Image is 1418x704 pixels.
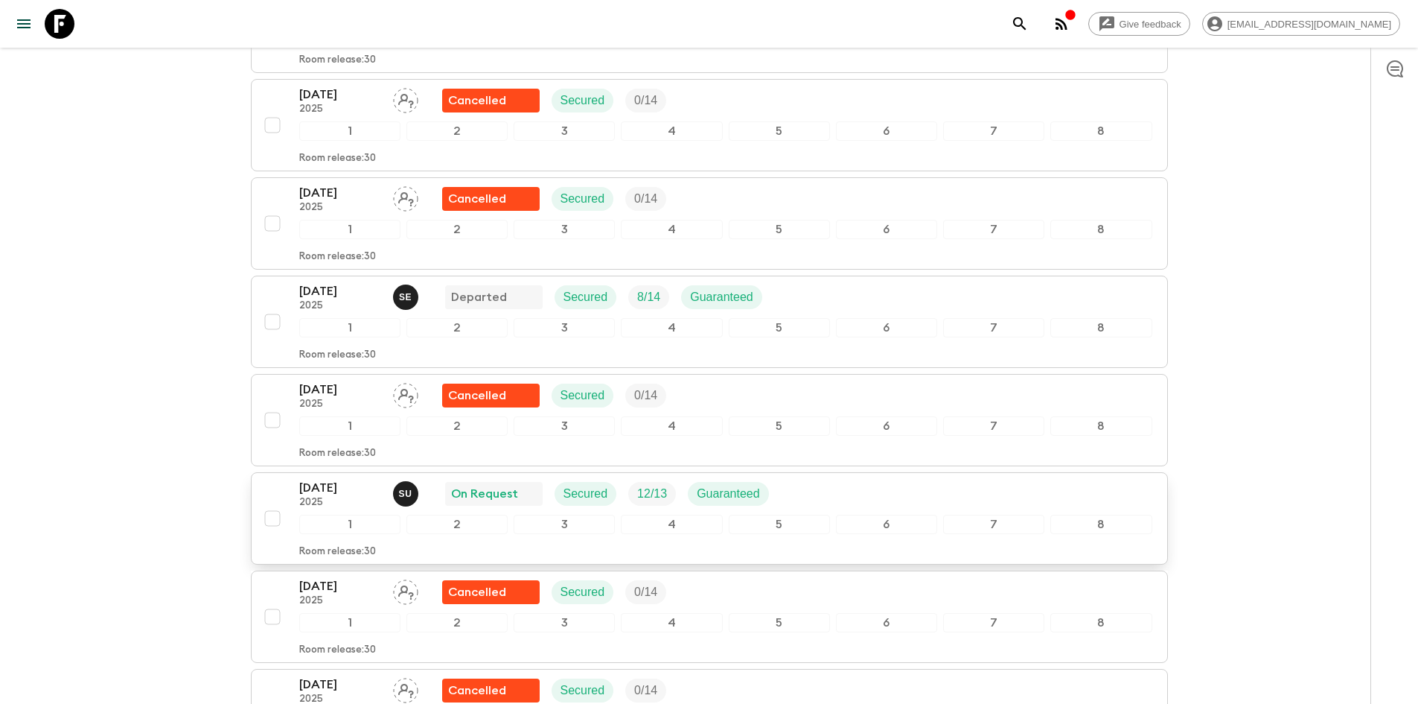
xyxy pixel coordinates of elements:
[9,9,39,39] button: menu
[448,583,506,601] p: Cancelled
[1050,121,1152,141] div: 8
[514,121,615,141] div: 3
[299,282,381,300] p: [DATE]
[836,613,937,632] div: 6
[393,584,418,596] span: Assign pack leader
[943,318,1044,337] div: 7
[729,220,830,239] div: 5
[514,220,615,239] div: 3
[690,288,753,306] p: Guaranteed
[729,121,830,141] div: 5
[448,92,506,110] p: Cancelled
[451,485,518,503] p: On Request
[621,318,722,337] div: 4
[1050,515,1152,534] div: 8
[451,288,507,306] p: Departed
[299,595,381,607] p: 2025
[836,220,937,239] div: 6
[552,89,614,112] div: Secured
[406,318,508,337] div: 2
[621,416,722,436] div: 4
[634,92,657,110] p: 0 / 14
[251,571,1168,663] button: [DATE]2025Assign pack leaderFlash Pack cancellationSecuredTrip Fill12345678Room release:30
[406,121,508,141] div: 2
[625,679,666,703] div: Trip Fill
[561,387,605,405] p: Secured
[448,190,506,208] p: Cancelled
[393,387,418,399] span: Assign pack leader
[251,177,1168,270] button: [DATE]2025Assign pack leaderFlash Pack cancellationSecuredTrip Fill12345678Room release:30
[628,285,669,309] div: Trip Fill
[442,187,540,211] div: Flash Pack cancellation
[729,318,830,337] div: 5
[299,381,381,399] p: [DATE]
[625,187,666,211] div: Trip Fill
[1219,19,1399,30] span: [EMAIL_ADDRESS][DOMAIN_NAME]
[251,374,1168,466] button: [DATE]2025Assign pack leaderFlash Pack cancellationSecuredTrip Fill12345678Room release:30
[299,577,381,595] p: [DATE]
[393,682,418,694] span: Assign pack leader
[943,416,1044,436] div: 7
[561,190,605,208] p: Secured
[299,220,400,239] div: 1
[299,479,381,497] p: [DATE]
[299,515,400,534] div: 1
[299,54,376,66] p: Room release: 30
[836,416,937,436] div: 6
[943,220,1044,239] div: 7
[1202,12,1400,36] div: [EMAIL_ADDRESS][DOMAIN_NAME]
[621,613,722,632] div: 4
[637,288,660,306] p: 8 / 14
[299,104,381,115] p: 2025
[406,416,508,436] div: 2
[393,92,418,104] span: Assign pack leader
[552,580,614,604] div: Secured
[406,220,508,239] div: 2
[299,251,376,263] p: Room release: 30
[836,121,937,141] div: 6
[299,644,376,656] p: Room release: 30
[621,220,722,239] div: 4
[729,416,830,436] div: 5
[943,121,1044,141] div: 7
[555,285,617,309] div: Secured
[563,485,608,503] p: Secured
[448,682,506,700] p: Cancelled
[625,89,666,112] div: Trip Fill
[943,515,1044,534] div: 7
[625,384,666,408] div: Trip Fill
[552,679,614,703] div: Secured
[299,448,376,460] p: Room release: 30
[628,482,676,506] div: Trip Fill
[1050,416,1152,436] div: 8
[514,318,615,337] div: 3
[442,580,540,604] div: Flash Pack cancellation
[393,486,421,498] span: Sefa Uz
[555,482,617,506] div: Secured
[406,613,508,632] div: 2
[393,481,421,507] button: SU
[729,515,830,534] div: 5
[1050,613,1152,632] div: 8
[561,682,605,700] p: Secured
[442,89,540,112] div: Flash Pack cancellation
[299,416,400,436] div: 1
[634,682,657,700] p: 0 / 14
[299,300,381,312] p: 2025
[561,92,605,110] p: Secured
[621,515,722,534] div: 4
[406,515,508,534] div: 2
[621,121,722,141] div: 4
[514,515,615,534] div: 3
[299,349,376,361] p: Room release: 30
[637,485,667,503] p: 12 / 13
[634,583,657,601] p: 0 / 14
[299,676,381,694] p: [DATE]
[299,318,400,337] div: 1
[393,289,421,301] span: Süleyman Erköse
[625,580,666,604] div: Trip Fill
[393,191,418,203] span: Assign pack leader
[552,187,614,211] div: Secured
[561,583,605,601] p: Secured
[514,416,615,436] div: 3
